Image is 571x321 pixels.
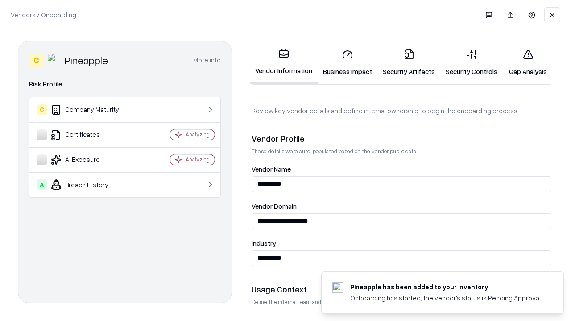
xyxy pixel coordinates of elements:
label: Vendor Domain [252,203,551,210]
div: Certificates [37,129,143,140]
div: AI Exposure [37,154,143,165]
div: Pineapple [65,53,108,67]
p: Review key vendor details and define internal ownership to begin the onboarding process. [252,106,551,115]
img: pineappleenergy.com [332,282,343,293]
button: More info [193,52,221,68]
div: A [37,179,47,190]
a: Security Controls [440,42,503,83]
div: Vendor Profile [252,133,551,144]
label: Vendor Name [252,166,551,173]
div: C [37,104,47,115]
div: Usage Context [252,284,551,295]
a: Vendor Information [250,41,318,84]
a: Security Artifacts [377,42,440,83]
div: Analyzing [186,131,210,138]
p: These details were auto-populated based on the vendor public data [252,148,551,155]
div: C [29,53,43,67]
div: Risk Profile [29,79,221,90]
label: Industry [252,240,551,247]
div: Onboarding has started, the vendor's status is Pending Approval. [350,293,542,303]
p: Vendors / Onboarding [11,10,76,20]
img: Pineapple [47,53,61,67]
div: Pineapple has been added to your inventory [350,282,542,292]
a: Gap Analysis [503,42,553,83]
p: Define the internal team and reason for using this vendor. This helps assess business relevance a... [252,298,551,306]
div: Breach History [37,179,143,190]
a: Business Impact [318,42,377,83]
div: Company Maturity [37,104,143,115]
div: Analyzing [186,156,210,163]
